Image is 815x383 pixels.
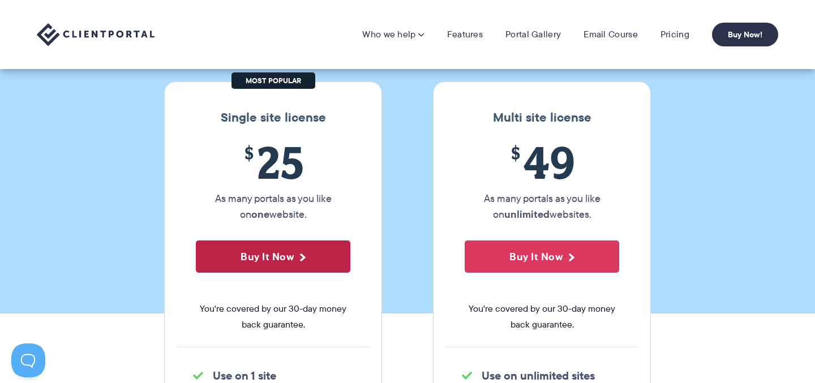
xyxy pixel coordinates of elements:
span: 25 [196,136,350,188]
h3: Multi site license [445,110,639,125]
a: Email Course [584,29,638,40]
span: 49 [465,136,619,188]
h3: Single site license [176,110,370,125]
button: Buy It Now [465,240,619,273]
span: You're covered by our 30-day money back guarantee. [465,301,619,333]
a: Pricing [660,29,689,40]
a: Portal Gallery [505,29,561,40]
a: Who we help [362,29,424,40]
button: Buy It Now [196,240,350,273]
a: Features [447,29,483,40]
span: You're covered by our 30-day money back guarantee. [196,301,350,333]
strong: unlimited [504,206,550,222]
a: Buy Now! [712,23,778,46]
iframe: Toggle Customer Support [11,343,45,377]
strong: one [251,206,269,222]
p: As many portals as you like on website. [196,191,350,222]
p: As many portals as you like on websites. [465,191,619,222]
